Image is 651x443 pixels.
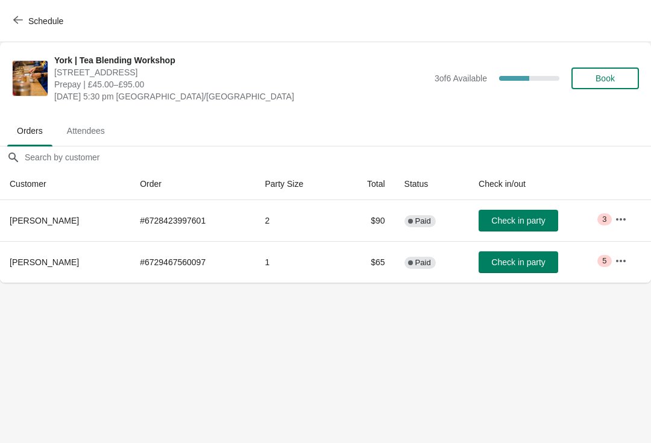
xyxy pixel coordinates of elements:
th: Party Size [255,168,340,200]
span: Attendees [57,120,115,142]
span: Check in party [491,257,545,267]
span: 3 [602,215,606,224]
span: 5 [602,256,606,266]
th: Status [395,168,469,200]
td: 1 [255,241,340,283]
th: Check in/out [469,168,605,200]
td: $65 [340,241,394,283]
span: 3 of 6 Available [435,74,487,83]
th: Total [340,168,394,200]
td: 2 [255,200,340,241]
span: [PERSON_NAME] [10,216,79,225]
span: Check in party [491,216,545,225]
button: Check in party [479,210,558,231]
span: [DATE] 5:30 pm [GEOGRAPHIC_DATA]/[GEOGRAPHIC_DATA] [54,90,429,102]
span: Paid [415,216,431,226]
td: $90 [340,200,394,241]
td: # 6729467560097 [130,241,255,283]
button: Schedule [6,10,73,32]
span: [STREET_ADDRESS] [54,66,429,78]
button: Check in party [479,251,558,273]
button: Book [571,68,639,89]
span: Schedule [28,16,63,26]
input: Search by customer [24,146,651,168]
td: # 6728423997601 [130,200,255,241]
span: Book [596,74,615,83]
span: York | Tea Blending Workshop [54,54,429,66]
span: Paid [415,258,431,268]
img: York | Tea Blending Workshop [13,61,48,96]
span: [PERSON_NAME] [10,257,79,267]
th: Order [130,168,255,200]
span: Prepay | £45.00–£95.00 [54,78,429,90]
span: Orders [7,120,52,142]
